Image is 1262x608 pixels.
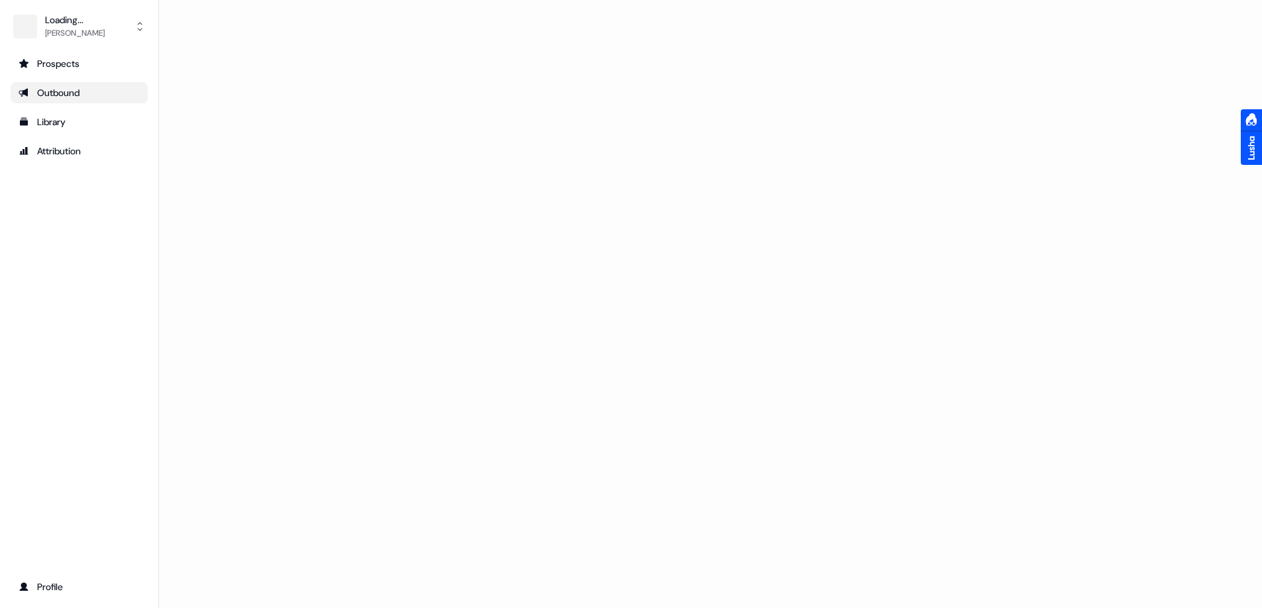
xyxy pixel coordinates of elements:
[19,86,140,99] div: Outbound
[11,82,148,103] a: Go to outbound experience
[11,53,148,74] a: Go to prospects
[11,11,148,42] button: Loading...[PERSON_NAME]
[11,576,148,597] a: Go to profile
[19,580,140,593] div: Profile
[19,115,140,128] div: Library
[11,140,148,162] a: Go to attribution
[45,13,105,26] div: Loading...
[11,111,148,132] a: Go to templates
[45,26,105,40] div: [PERSON_NAME]
[19,144,140,158] div: Attribution
[19,57,140,70] div: Prospects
